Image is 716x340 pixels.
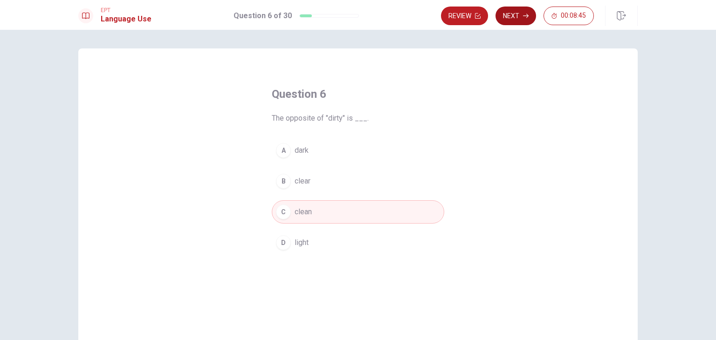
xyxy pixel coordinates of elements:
[496,7,536,25] button: Next
[101,7,151,14] span: EPT
[276,174,291,189] div: B
[272,200,444,224] button: Cclean
[295,206,312,218] span: clean
[234,10,292,21] h1: Question 6 of 30
[561,12,586,20] span: 00:08:45
[295,237,309,248] span: light
[101,14,151,25] h1: Language Use
[272,87,444,102] h4: Question 6
[276,204,291,219] div: C
[272,231,444,254] button: Dlight
[272,170,444,193] button: Bclear
[276,235,291,250] div: D
[544,7,594,25] button: 00:08:45
[441,7,488,25] button: Review
[295,176,310,187] span: clear
[295,145,309,156] span: dark
[272,139,444,162] button: Adark
[272,113,444,124] span: The opposite of "dirty" is ___.
[276,143,291,158] div: A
